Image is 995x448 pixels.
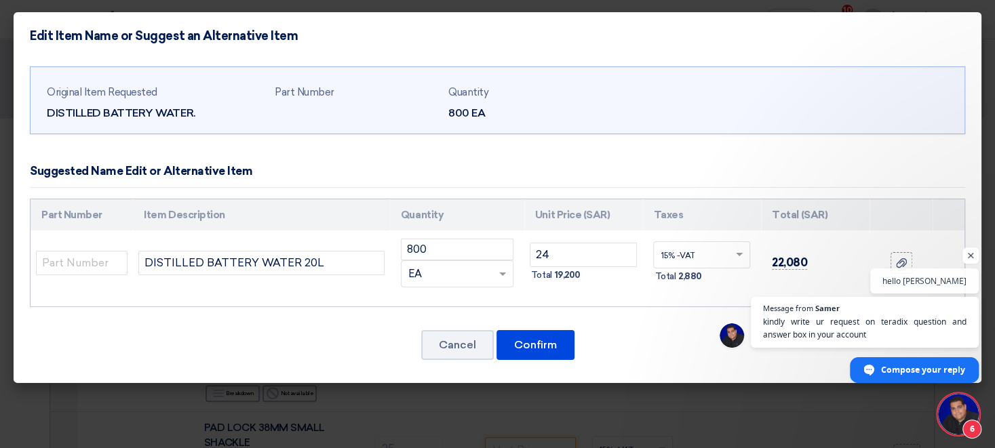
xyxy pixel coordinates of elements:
[36,251,128,275] input: Part Number
[763,304,813,312] span: Message from
[133,199,389,231] th: Item Description
[678,270,702,283] span: 2,880
[938,394,979,434] div: Open chat
[642,199,761,231] th: Taxes
[408,266,422,282] span: EA
[655,270,676,283] span: Total
[962,420,981,439] span: 6
[653,241,750,268] ng-select: VAT
[47,105,264,121] div: DISTILLED BATTERY WATER.
[554,268,580,282] span: 19,200
[421,330,494,360] button: Cancel
[448,85,611,100] div: Quantity
[275,85,437,100] div: Part Number
[881,358,965,382] span: Compose your reply
[401,239,513,260] input: RFQ_STEP1.ITEMS.2.AMOUNT_TITLE
[30,28,298,43] h4: Edit Item Name or Suggest an Alternative Item
[31,199,133,231] th: Part Number
[496,330,574,360] button: Confirm
[138,251,384,275] input: Add Item Description
[530,243,638,267] input: Unit Price
[815,304,840,312] span: Samer
[531,268,552,282] span: Total
[763,315,967,341] span: kindly write ur request on teradix question and answer box in your account
[882,274,967,287] span: hello [PERSON_NAME]
[448,105,611,121] div: 800 EA
[761,199,870,231] th: Total (SAR)
[524,199,643,231] th: Unit Price (SAR)
[47,85,264,100] div: Original Item Requested
[772,256,807,270] span: 22,080
[390,199,524,231] th: Quantity
[30,163,252,180] div: Suggested Name Edit or Alternative Item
